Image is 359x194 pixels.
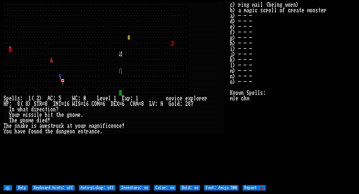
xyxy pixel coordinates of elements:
[119,185,150,191] input: Inventory: on
[9,96,12,101] div: e
[136,96,138,101] div: 1
[28,118,31,123] div: m
[78,96,81,101] div: :
[169,101,171,107] div: G
[53,96,56,101] div: :
[204,185,239,191] input: Font: Amiga 500
[9,107,12,112] div: I
[53,101,56,107] div: I
[12,96,14,101] div: l
[79,185,115,191] input: Auto-pickup: off
[100,129,103,134] div: .
[31,96,34,101] div: (
[177,101,180,107] div: d
[141,101,144,107] div: 8
[56,112,59,118] div: t
[34,107,36,112] div: i
[59,129,61,134] div: u
[23,112,25,118] div: m
[59,101,61,107] div: T
[169,96,171,101] div: o
[23,107,25,112] div: a
[56,123,59,129] div: u
[202,96,204,101] div: e
[105,123,108,129] div: i
[81,112,83,118] div: .
[75,101,78,107] div: I
[94,123,97,129] div: g
[89,129,92,134] div: a
[17,96,20,101] div: s
[3,96,6,101] div: S
[114,96,116,101] div: 1
[6,129,9,134] div: o
[67,101,70,107] div: 6
[155,101,158,107] div: :
[243,185,266,191] input: Report 🐞
[185,96,188,101] div: e
[16,185,28,191] input: Help
[34,112,36,118] div: i
[9,129,12,134] div: u
[191,101,193,107] div: 7
[83,101,86,107] div: 1
[45,123,47,129] div: e
[64,101,67,107] div: 1
[42,123,45,129] div: w
[180,185,200,191] input: Bold: on
[31,129,34,134] div: o
[14,118,17,123] div: e
[17,107,20,112] div: w
[9,123,12,129] div: e
[61,101,64,107] div: =
[61,129,64,134] div: n
[114,101,116,107] div: E
[108,123,111,129] div: c
[127,96,130,101] div: p
[45,118,47,123] div: d
[39,107,42,112] div: e
[103,123,105,129] div: f
[61,123,64,129] div: k
[193,96,196,101] div: l
[204,96,207,101] div: r
[72,96,75,101] div: W
[100,101,103,107] div: =
[97,101,100,107] div: N
[122,101,125,107] div: 6
[152,101,155,107] div: V
[12,107,14,112] div: n
[160,101,163,107] div: H
[6,101,9,107] div: P
[72,101,75,107] div: W
[12,112,14,118] div: o
[45,129,47,134] div: t
[89,123,92,129] div: m
[20,123,23,129] div: a
[50,96,53,101] div: C
[31,118,34,123] div: e
[50,129,53,134] div: e
[39,101,42,107] div: R
[39,112,42,118] div: e
[34,123,36,129] div: s
[56,129,59,134] div: d
[36,118,39,123] div: d
[97,123,100,129] div: n
[149,101,152,107] div: L
[111,123,114,129] div: e
[191,96,193,101] div: p
[42,107,45,112] div: c
[23,123,25,129] div: k
[67,129,70,134] div: e
[64,129,67,134] div: g
[17,129,20,134] div: a
[34,101,36,107] div: S
[14,96,17,101] div: l
[42,101,45,107] div: =
[111,101,114,107] div: D
[133,101,136,107] div: H
[45,101,47,107] div: 8
[34,129,36,134] div: u
[122,96,125,101] div: E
